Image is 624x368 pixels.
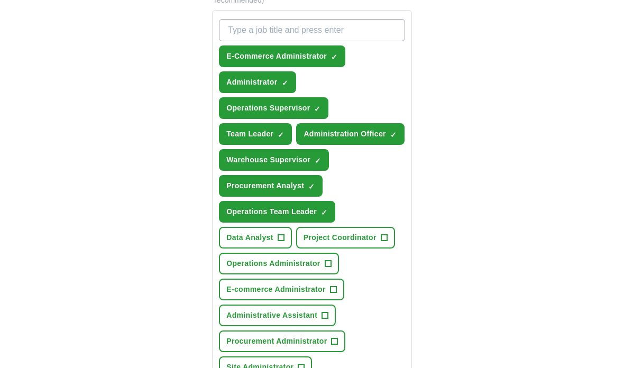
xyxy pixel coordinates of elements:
button: Administrative Assistant [219,305,336,327]
span: E-commerce Administrator [226,284,326,296]
button: Procurement Analyst✓ [219,176,323,197]
span: Procurement Administrator [226,336,327,347]
span: ✓ [278,131,284,140]
span: Administrative Assistant [226,310,317,321]
button: Data Analyst [219,227,292,249]
button: Procurement Administrator [219,331,345,353]
span: ✓ [390,131,397,140]
button: Operations Supervisor✓ [219,98,328,119]
span: Administration Officer [304,129,386,140]
button: E-commerce Administrator [219,279,344,301]
span: ✓ [308,183,315,191]
button: Operations Administrator [219,253,338,275]
button: Team Leader✓ [219,124,292,145]
span: Administrator [226,77,277,88]
button: Operations Team Leader✓ [219,201,335,223]
button: Administration Officer✓ [296,124,405,145]
span: ✓ [321,209,327,217]
span: ✓ [282,79,288,88]
button: E-Commerce Administrator✓ [219,46,345,68]
span: Operations Supervisor [226,103,310,114]
button: Project Coordinator [296,227,395,249]
span: Project Coordinator [304,233,377,244]
span: Procurement Analyst [226,181,304,192]
span: ✓ [331,53,337,62]
span: Operations Team Leader [226,207,317,218]
span: Warehouse Supervisor [226,155,310,166]
button: Administrator✓ [219,72,296,94]
button: Warehouse Supervisor✓ [219,150,329,171]
span: Team Leader [226,129,273,140]
span: E-Commerce Administrator [226,51,327,62]
span: ✓ [314,105,320,114]
input: Type a job title and press enter [219,20,405,42]
span: Operations Administrator [226,259,320,270]
span: Data Analyst [226,233,273,244]
span: ✓ [315,157,321,165]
